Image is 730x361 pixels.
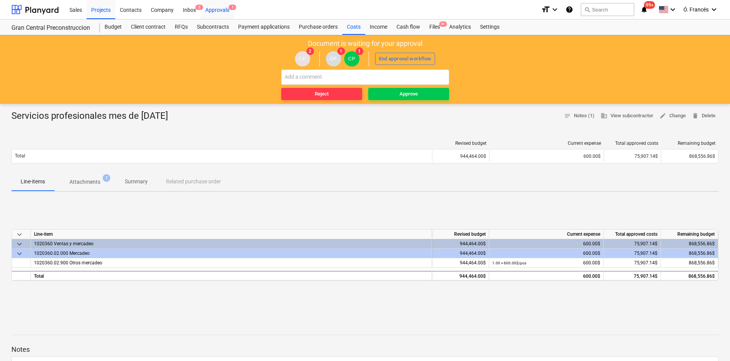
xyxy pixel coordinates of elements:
[607,141,658,146] div: Total approved costs
[692,324,730,361] iframe: Chat Widget
[125,178,148,186] p: Summary
[432,239,489,249] div: 944,464.00$
[295,51,310,66] div: Claudia Perez
[435,141,487,146] div: Revised budget
[692,112,699,119] span: delete
[229,5,236,10] span: 1
[664,141,715,146] div: Remaining budget
[368,88,449,100] button: Approve
[445,19,475,35] a: Analytics
[683,6,709,13] span: Ó. Francés
[379,55,432,63] div: End approval workflow
[493,141,601,146] div: Current expense
[601,112,653,120] span: View subcontractor
[550,5,559,14] i: keyboard_arrow_down
[348,56,355,62] span: CP
[432,258,489,268] div: 944,464.00$
[640,5,648,14] i: notifications
[11,24,91,32] div: Gran Central Preconstruccion
[34,260,102,265] span: 1020360.02.900 Otros mercadeo
[392,19,425,35] a: Cash flow
[308,39,422,48] p: Document is waiting for your approval
[330,56,337,62] span: ÓF
[432,249,489,258] div: 944,464.00$
[604,150,661,162] div: 75,907.14$
[659,112,686,120] span: Change
[15,230,24,239] span: keyboard_arrow_down
[21,178,45,186] p: Line-items
[634,260,657,265] span: 75,907.14$
[306,47,314,55] span: 2
[375,53,435,65] button: End approval workflow
[281,88,362,100] button: Reject
[692,324,730,361] div: Widget de chat
[69,178,100,186] p: Attachments
[425,19,445,35] a: Files9+
[15,249,24,258] span: keyboard_arrow_down
[425,19,445,35] div: Files
[492,258,600,268] div: 600.00$
[492,239,600,249] div: 600.00$
[34,249,429,258] div: 1020360.02.000 Mercadeo
[661,271,718,280] div: 868,556.86$
[644,1,655,9] span: 99+
[170,19,192,35] a: RFQs
[234,19,294,35] a: Payment applications
[432,150,489,162] div: 944,464.00$
[344,51,359,66] div: Claudia Perez
[661,249,718,258] div: 868,556.86$
[126,19,170,35] a: Client contract
[709,5,719,14] i: keyboard_arrow_down
[294,19,342,35] div: Purchase orders
[492,261,526,265] small: 1.00 × 600.00$ / pcs
[281,70,449,85] input: Add a comment
[192,19,234,35] div: Subcontracts
[15,240,24,249] span: keyboard_arrow_down
[475,19,504,35] a: Settings
[564,112,571,119] span: notes
[604,271,661,280] div: 75,907.14$
[492,249,600,258] div: 600.00$
[100,19,126,35] a: Budget
[581,3,634,16] button: Search
[103,174,110,182] span: 1
[493,154,601,159] div: 600.00$
[566,5,573,14] i: Knowledge base
[34,239,429,248] div: 1020360 Ventas y mercadeo
[541,5,550,14] i: format_size
[11,110,174,122] div: Servicios profesionales mes de [DATE]
[439,21,447,27] span: 9+
[598,110,656,122] button: View subcontractor
[659,112,666,119] span: edit
[31,230,432,239] div: Line-item
[689,154,715,159] span: 868,556.86$
[432,271,489,280] div: 944,464.00$
[365,19,392,35] div: Income
[692,112,715,120] span: Delete
[342,19,365,35] a: Costs
[668,5,677,14] i: keyboard_arrow_down
[656,110,689,122] button: Change
[489,230,604,239] div: Current expense
[661,230,718,239] div: Remaining budget
[337,47,345,55] span: 1
[492,272,600,281] div: 600.00$
[604,230,661,239] div: Total approved costs
[326,51,341,66] div: Óscar Francés
[604,239,661,249] div: 75,907.14$
[356,47,363,55] span: 1
[604,249,661,258] div: 75,907.14$
[31,271,432,280] div: Total
[561,110,598,122] button: Notes (1)
[584,6,590,13] span: search
[661,239,718,249] div: 868,556.86$
[400,90,418,99] div: Approve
